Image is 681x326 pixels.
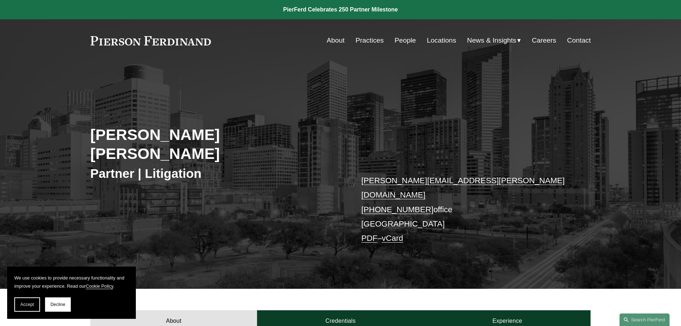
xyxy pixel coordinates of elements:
a: People [395,34,416,47]
button: Decline [45,297,71,312]
a: Locations [427,34,456,47]
span: Decline [50,302,65,307]
a: [PERSON_NAME][EMAIL_ADDRESS][PERSON_NAME][DOMAIN_NAME] [361,176,565,199]
span: News & Insights [467,34,517,47]
a: Cookie Policy [86,283,113,289]
a: PDF [361,234,377,243]
a: folder dropdown [467,34,521,47]
p: We use cookies to provide necessary functionality and improve your experience. Read our . [14,274,129,290]
a: About [327,34,345,47]
span: Accept [20,302,34,307]
a: vCard [382,234,403,243]
a: Search this site [620,313,670,326]
h2: [PERSON_NAME] [PERSON_NAME] [90,125,341,163]
section: Cookie banner [7,267,136,319]
a: Careers [532,34,556,47]
p: office [GEOGRAPHIC_DATA] – [361,174,570,246]
a: [PHONE_NUMBER] [361,205,434,214]
button: Accept [14,297,40,312]
h3: Partner | Litigation [90,166,341,181]
a: Practices [355,34,384,47]
a: Contact [567,34,591,47]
